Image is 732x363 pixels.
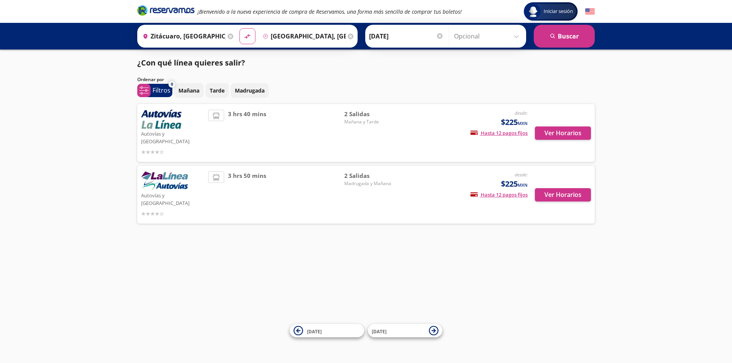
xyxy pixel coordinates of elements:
[344,110,398,118] span: 2 Salidas
[518,182,528,188] small: MXN
[501,178,528,190] span: $225
[372,328,387,334] span: [DATE]
[307,328,322,334] span: [DATE]
[369,27,444,46] input: Elegir Fecha
[210,86,225,94] p: Tarde
[205,83,229,98] button: Tarde
[344,180,398,187] span: Madrugada y Mañana
[585,7,595,16] button: English
[178,86,199,94] p: Mañana
[141,190,204,207] p: Autovías y [GEOGRAPHIC_DATA]
[344,118,398,125] span: Mañana y Tarde
[171,81,173,88] span: 0
[515,110,528,116] em: desde:
[174,83,204,98] button: Mañana
[197,8,462,15] em: ¡Bienvenido a la nueva experiencia de compra de Reservamos, una forma más sencilla de comprar tus...
[141,129,204,145] p: Autovías y [GEOGRAPHIC_DATA]
[535,126,591,140] button: Ver Horarios
[137,5,194,18] a: Brand Logo
[235,86,265,94] p: Madrugada
[137,5,194,16] i: Brand Logo
[137,76,164,83] p: Ordenar por
[515,171,528,178] em: desde:
[231,83,269,98] button: Madrugada
[152,86,170,95] p: Filtros
[140,27,226,46] input: Buscar Origen
[290,324,364,337] button: [DATE]
[470,191,528,198] span: Hasta 12 pagos fijos
[141,171,188,190] img: Autovías y La Línea
[368,324,442,337] button: [DATE]
[260,27,346,46] input: Buscar Destino
[518,120,528,126] small: MXN
[137,84,172,97] button: 0Filtros
[137,57,245,69] p: ¿Con qué línea quieres salir?
[541,8,576,15] span: Iniciar sesión
[141,110,181,129] img: Autovías y La Línea
[534,25,595,48] button: Buscar
[344,171,398,180] span: 2 Salidas
[454,27,522,46] input: Opcional
[228,110,266,156] span: 3 hrs 40 mins
[501,117,528,128] span: $225
[535,188,591,201] button: Ver Horarios
[228,171,266,218] span: 3 hrs 50 mins
[470,130,528,136] span: Hasta 12 pagos fijos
